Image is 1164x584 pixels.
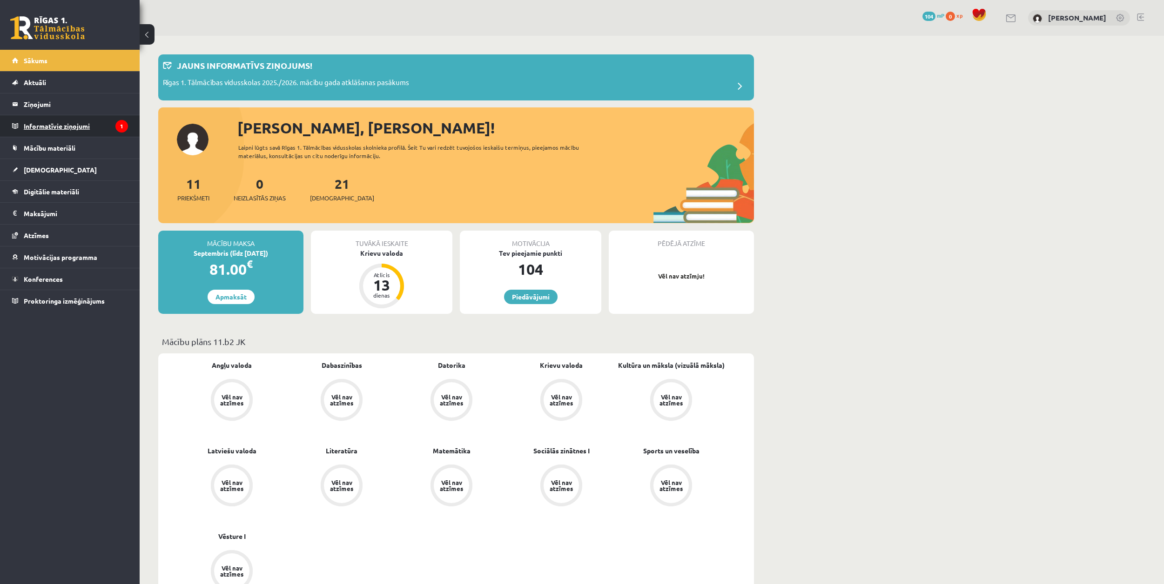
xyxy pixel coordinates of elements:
[12,115,128,137] a: Informatīvie ziņojumi1
[163,59,749,96] a: Jauns informatīvs ziņojums! Rīgas 1. Tālmācības vidusskolas 2025./2026. mācību gada atklāšanas pa...
[12,268,128,290] a: Konferences
[12,159,128,180] a: [DEMOGRAPHIC_DATA]
[12,290,128,312] a: Proktoringa izmēģinājums
[922,12,944,19] a: 104 mP
[24,166,97,174] span: [DEMOGRAPHIC_DATA]
[658,394,684,406] div: Vēl nav atzīmes
[24,231,49,239] span: Atzīmes
[177,465,287,508] a: Vēl nav atzīmes
[163,77,409,90] p: Rīgas 1. Tālmācības vidusskolas 2025./2026. mācību gada atklāšanas pasākums
[643,446,700,456] a: Sports un veselība
[24,275,63,283] span: Konferences
[247,257,253,271] span: €
[326,446,357,456] a: Literatūra
[158,231,303,248] div: Mācību maksa
[616,465,726,508] a: Vēl nav atzīmes
[162,335,750,348] p: Mācību plāns 11.b2 JK
[922,12,935,21] span: 104
[438,479,464,491] div: Vēl nav atzīmes
[460,231,601,248] div: Motivācija
[329,394,355,406] div: Vēl nav atzīmes
[234,193,286,203] span: Neizlasītās ziņas
[1048,13,1106,22] a: [PERSON_NAME]
[506,379,616,423] a: Vēl nav atzīmes
[438,394,464,406] div: Vēl nav atzīmes
[24,253,97,261] span: Motivācijas programma
[946,12,955,21] span: 0
[618,360,725,370] a: Kultūra un māksla (vizuālā māksla)
[1033,14,1042,23] img: Renārs Konjuševskis
[24,144,75,152] span: Mācību materiāli
[946,12,967,19] a: 0 xp
[540,360,583,370] a: Krievu valoda
[10,16,85,40] a: Rīgas 1. Tālmācības vidusskola
[12,137,128,159] a: Mācību materiāli
[158,258,303,280] div: 81.00
[311,231,452,248] div: Tuvākā ieskaite
[24,203,128,224] legend: Maksājumi
[177,379,287,423] a: Vēl nav atzīmes
[548,394,574,406] div: Vēl nav atzīmes
[208,290,255,304] a: Apmaksāt
[177,193,209,203] span: Priekšmeti
[12,246,128,268] a: Motivācijas programma
[208,446,256,456] a: Latviešu valoda
[533,446,590,456] a: Sociālās zinātnes I
[158,248,303,258] div: Septembris (līdz [DATE])
[460,258,601,280] div: 104
[287,379,397,423] a: Vēl nav atzīmes
[460,248,601,258] div: Tev pieejamie punkti
[504,290,558,304] a: Piedāvājumi
[311,248,452,310] a: Krievu valoda Atlicis 13 dienas
[368,292,396,298] div: dienas
[212,360,252,370] a: Angļu valoda
[24,297,105,305] span: Proktoringa izmēģinājums
[433,446,471,456] a: Matemātika
[310,175,374,203] a: 21[DEMOGRAPHIC_DATA]
[397,379,506,423] a: Vēl nav atzīmes
[24,78,46,86] span: Aktuāli
[609,231,754,248] div: Pēdējā atzīme
[658,479,684,491] div: Vēl nav atzīmes
[177,59,312,72] p: Jauns informatīvs ziņojums!
[548,479,574,491] div: Vēl nav atzīmes
[12,93,128,115] a: Ziņojumi
[368,278,396,292] div: 13
[177,175,209,203] a: 11Priekšmeti
[12,50,128,71] a: Sākums
[311,248,452,258] div: Krievu valoda
[219,565,245,577] div: Vēl nav atzīmes
[219,479,245,491] div: Vēl nav atzīmes
[368,272,396,278] div: Atlicis
[24,187,79,196] span: Digitālie materiāli
[237,117,754,139] div: [PERSON_NAME], [PERSON_NAME]!
[12,72,128,93] a: Aktuāli
[12,203,128,224] a: Maksājumi
[613,272,749,281] p: Vēl nav atzīmju!
[234,175,286,203] a: 0Neizlasītās ziņas
[24,56,47,65] span: Sākums
[506,465,616,508] a: Vēl nav atzīmes
[219,394,245,406] div: Vēl nav atzīmes
[218,531,246,541] a: Vēsture I
[12,181,128,202] a: Digitālie materiāli
[115,120,128,133] i: 1
[397,465,506,508] a: Vēl nav atzīmes
[438,360,465,370] a: Datorika
[24,93,128,115] legend: Ziņojumi
[322,360,362,370] a: Dabaszinības
[238,143,596,160] div: Laipni lūgts savā Rīgas 1. Tālmācības vidusskolas skolnieka profilā. Šeit Tu vari redzēt tuvojošo...
[287,465,397,508] a: Vēl nav atzīmes
[956,12,962,19] span: xp
[24,115,128,137] legend: Informatīvie ziņojumi
[329,479,355,491] div: Vēl nav atzīmes
[310,193,374,203] span: [DEMOGRAPHIC_DATA]
[616,379,726,423] a: Vēl nav atzīmes
[12,225,128,246] a: Atzīmes
[937,12,944,19] span: mP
